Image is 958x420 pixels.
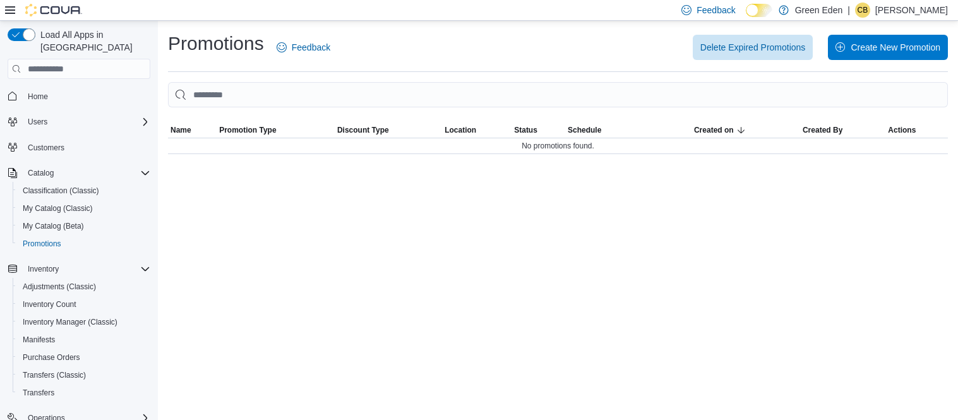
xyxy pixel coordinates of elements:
[13,296,155,313] button: Inventory Count
[23,186,99,196] span: Classification (Classic)
[828,35,948,60] button: Create New Promotion
[23,261,64,277] button: Inventory
[746,4,772,17] input: Dark Mode
[337,125,389,135] span: Discount Type
[23,114,52,129] button: Users
[28,143,64,153] span: Customers
[13,384,155,402] button: Transfers
[800,123,885,138] button: Created By
[23,261,150,277] span: Inventory
[746,17,746,18] span: Dark Mode
[565,123,692,138] button: Schedule
[23,114,150,129] span: Users
[23,140,69,155] a: Customers
[18,297,150,312] span: Inventory Count
[18,279,101,294] a: Adjustments (Classic)
[23,299,76,309] span: Inventory Count
[875,3,948,18] p: [PERSON_NAME]
[694,125,734,135] span: Created on
[13,313,155,331] button: Inventory Manager (Classic)
[445,125,476,135] span: Location
[335,123,442,138] button: Discount Type
[18,332,150,347] span: Manifests
[23,221,84,231] span: My Catalog (Beta)
[23,89,53,104] a: Home
[28,264,59,274] span: Inventory
[28,117,47,127] span: Users
[13,182,155,200] button: Classification (Classic)
[18,315,150,330] span: Inventory Manager (Classic)
[858,3,868,18] span: CB
[18,315,123,330] a: Inventory Manager (Classic)
[522,141,594,151] span: No promotions found.
[693,35,813,60] button: Delete Expired Promotions
[18,236,66,251] a: Promotions
[23,335,55,345] span: Manifests
[292,41,330,54] span: Feedback
[442,123,512,138] button: Location
[23,239,61,249] span: Promotions
[18,219,89,234] a: My Catalog (Beta)
[18,201,150,216] span: My Catalog (Classic)
[13,200,155,217] button: My Catalog (Classic)
[18,201,98,216] a: My Catalog (Classic)
[700,41,806,54] span: Delete Expired Promotions
[851,41,940,54] span: Create New Promotion
[23,352,80,363] span: Purchase Orders
[18,219,150,234] span: My Catalog (Beta)
[795,3,843,18] p: Green Eden
[217,123,335,138] button: Promotion Type
[3,87,155,105] button: Home
[25,4,82,16] img: Cova
[18,385,59,400] a: Transfers
[23,282,96,292] span: Adjustments (Classic)
[18,297,81,312] a: Inventory Count
[3,138,155,157] button: Customers
[568,125,601,135] span: Schedule
[23,165,150,181] span: Catalog
[803,125,842,135] span: Created By
[23,140,150,155] span: Customers
[888,125,916,135] span: Actions
[13,235,155,253] button: Promotions
[18,350,150,365] span: Purchase Orders
[18,332,60,347] a: Manifests
[168,31,264,56] h1: Promotions
[13,217,155,235] button: My Catalog (Beta)
[219,125,276,135] span: Promotion Type
[18,368,91,383] a: Transfers (Classic)
[13,331,155,349] button: Manifests
[18,368,150,383] span: Transfers (Classic)
[692,123,800,138] button: Created on
[3,164,155,182] button: Catalog
[272,35,335,60] a: Feedback
[23,165,59,181] button: Catalog
[697,4,735,16] span: Feedback
[847,3,850,18] p: |
[18,385,150,400] span: Transfers
[13,278,155,296] button: Adjustments (Classic)
[13,366,155,384] button: Transfers (Classic)
[514,125,537,135] span: Status
[512,123,565,138] button: Status
[23,317,117,327] span: Inventory Manager (Classic)
[28,168,54,178] span: Catalog
[3,260,155,278] button: Inventory
[23,203,93,213] span: My Catalog (Classic)
[171,125,191,135] span: Name
[23,388,54,398] span: Transfers
[855,3,870,18] div: Christa Bumpous
[18,279,150,294] span: Adjustments (Classic)
[23,88,150,104] span: Home
[18,183,104,198] a: Classification (Classic)
[168,123,217,138] button: Name
[3,113,155,131] button: Users
[18,236,150,251] span: Promotions
[35,28,150,54] span: Load All Apps in [GEOGRAPHIC_DATA]
[13,349,155,366] button: Purchase Orders
[168,82,948,107] input: This is a search bar. As you type, the results lower in the page will automatically filter.
[23,370,86,380] span: Transfers (Classic)
[28,92,48,102] span: Home
[18,183,150,198] span: Classification (Classic)
[18,350,85,365] a: Purchase Orders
